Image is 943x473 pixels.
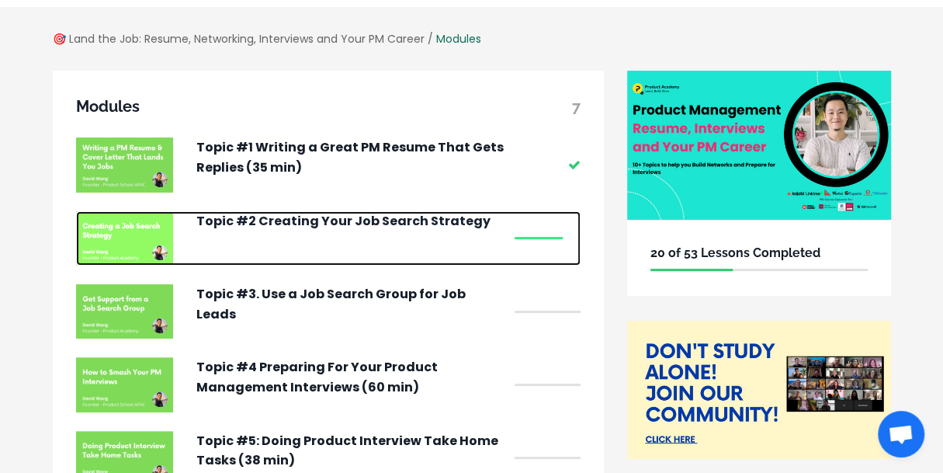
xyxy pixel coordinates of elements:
[650,243,868,263] h6: 20 of 53 Lessons Completed
[76,357,173,412] img: KSp0okVTGmSv8Jne3PLr_PM_Careers_Course_Covers.png
[196,431,507,471] p: Topic #5: Doing Product Interview Take Home Tasks (38 min)
[196,357,507,397] p: Topic #4 Preparing For Your Product Management Interviews (60 min)
[76,94,581,119] h5: Modules
[76,137,173,192] img: cPSrSdmS0yHBeEjgYBSn_PM_Careers_Course_Covers_4.png
[196,284,507,324] p: Topic #3. Use a Job Search Group for Job Leads
[76,211,173,266] img: a2f140-465b-aed0-7a3b-2025484e256_JSS.png
[76,137,581,192] a: Topic #1 Writing a Great PM Resume That Gets Replies (35 min)
[627,71,891,219] img: 47fc86-8f11-752b-55fd-4f2db13bab1f_13.png
[572,94,581,119] span: 7
[627,321,891,459] img: e01f63b-1a4d-d278-a78-6aa1477cac13_join_our_community.png
[53,31,425,47] a: 🎯 Land the Job: Resume, Networking, Interviews and Your PM Career
[428,30,433,47] div: /
[76,284,173,339] img: 166f1-d4f8-2df1-f81-ba04b3067c_Job_search_group.png
[196,211,507,231] p: Topic #2 Creating Your Job Search Strategy
[196,137,507,177] p: Topic #1 Writing a Great PM Resume That Gets Replies (35 min)
[76,211,581,266] a: Topic #2 Creating Your Job Search Strategy
[436,30,481,47] div: Modules
[76,357,581,412] a: Topic #4 Preparing For Your Product Management Interviews (60 min)
[878,411,924,457] div: Open chat
[76,284,581,339] a: Topic #3. Use a Job Search Group for Job Leads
